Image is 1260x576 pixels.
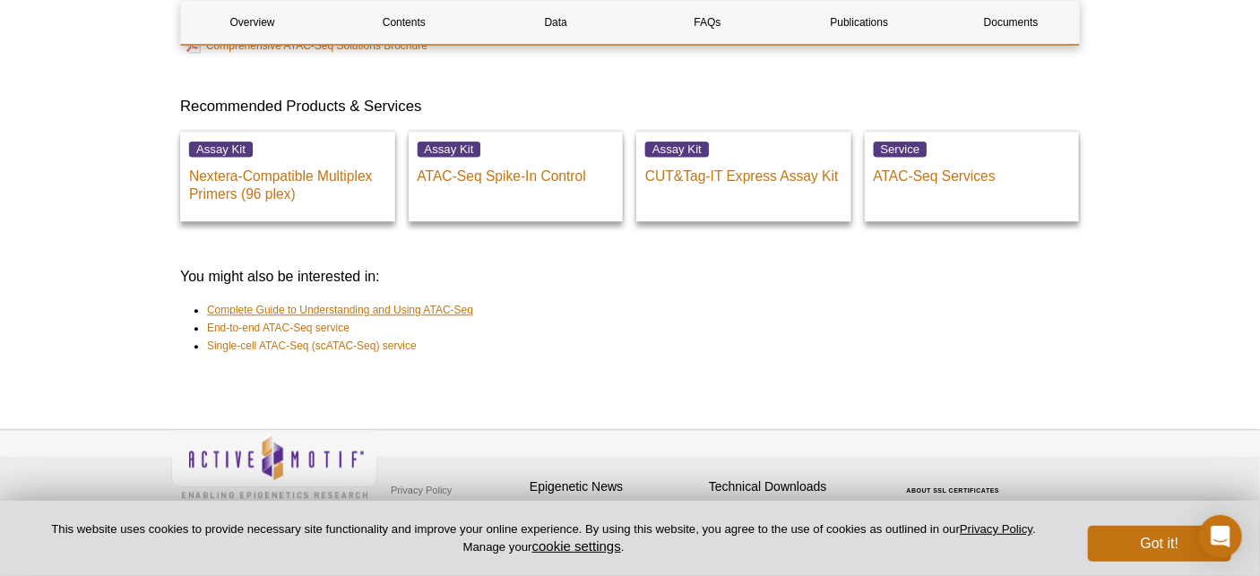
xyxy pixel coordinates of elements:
a: Service ATAC-Seq Services [865,131,1080,221]
h4: Technical Downloads [709,479,879,494]
h4: Epigenetic News [530,479,700,494]
a: Single-cell ATAC-Seq (scATAC-Seq) service [207,337,417,355]
div: Open Intercom Messenger [1199,515,1242,558]
a: Publications [788,1,930,44]
a: Privacy Policy [386,477,456,503]
table: Click to Verify - This site chose Symantec SSL for secure e-commerce and confidential communicati... [888,461,1023,501]
h3: Recommended Products & Services [180,96,1080,117]
a: Overview [181,1,324,44]
span: Assay Kit [189,142,253,157]
span: Service [874,142,928,157]
a: ABOUT SSL CERTIFICATES [907,487,1000,494]
button: cookie settings [532,538,621,554]
h3: You might also be interested in: [180,266,1080,288]
a: Contents [332,1,475,44]
a: Assay Kit Nextera-Compatible Multiplex Primers (96 plex) [180,131,395,221]
a: Privacy Policy [960,522,1032,536]
span: Assay Kit [418,142,481,157]
a: End-to-end ATAC-Seq service [207,319,350,337]
p: ATAC-Seq Services [874,159,1071,185]
button: Got it! [1088,526,1231,562]
p: Nextera-Compatible Multiplex Primers (96 plex) [189,159,386,203]
a: Complete Guide to Understanding and Using ATAC-Seq [207,301,473,319]
p: This website uses cookies to provide necessary site functionality and improve your online experie... [29,521,1058,555]
p: ATAC-Seq Spike-In Control [418,159,615,185]
a: Assay Kit CUT&Tag-IT Express Assay Kit [636,131,851,221]
p: CUT&Tag-IT Express Assay Kit [645,159,842,185]
a: Documents [940,1,1083,44]
img: Active Motif, [171,430,377,503]
a: Data [485,1,627,44]
a: FAQs [636,1,779,44]
a: Assay Kit ATAC-Seq Spike-In Control [409,131,624,221]
span: Assay Kit [645,142,709,157]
